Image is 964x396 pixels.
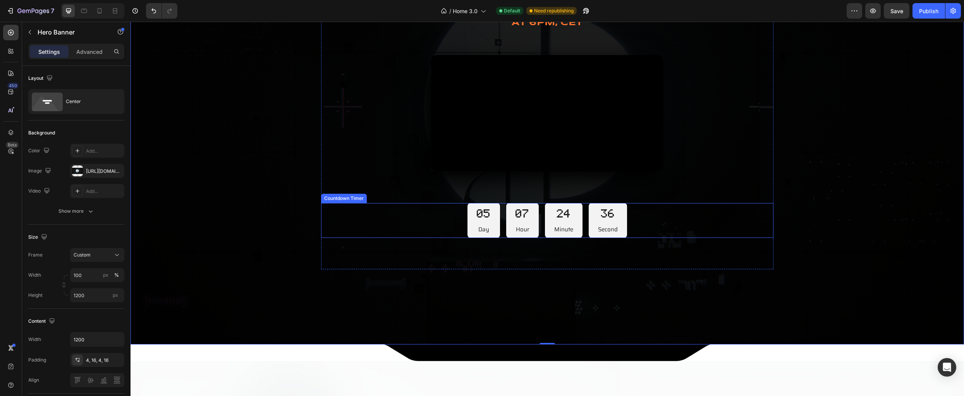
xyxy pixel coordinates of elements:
[28,336,41,343] div: Width
[28,204,124,218] button: Show more
[74,251,91,258] span: Custom
[28,129,55,136] div: Background
[112,270,121,280] button: px
[912,3,945,19] button: Publish
[86,148,122,155] div: Add...
[86,188,122,195] div: Add...
[28,316,57,327] div: Content
[346,184,360,200] div: 05
[7,83,19,89] div: 450
[28,292,43,299] label: Height
[192,173,235,180] div: Countdown Timer
[28,232,49,243] div: Size
[6,142,19,148] div: Beta
[385,203,399,213] p: Hour
[103,272,108,279] div: px
[28,73,54,84] div: Layout
[346,203,360,213] p: Day
[938,358,956,377] div: Open Intercom Messenger
[51,6,54,15] p: 7
[890,8,903,14] span: Save
[38,48,60,56] p: Settings
[58,207,95,215] div: Show more
[453,7,478,15] span: Home 3.0
[113,292,118,298] span: px
[70,332,124,346] input: Auto
[504,7,520,14] span: Default
[884,3,909,19] button: Save
[28,272,41,279] label: Width
[114,272,119,279] div: %
[101,270,110,280] button: %
[86,357,122,364] div: 4, 16, 4, 16
[424,203,443,213] p: Minute
[385,184,399,200] div: 07
[28,186,52,196] div: Video
[70,288,124,302] input: px
[28,251,43,258] label: Frame
[86,168,122,175] div: [URL][DOMAIN_NAME]
[28,356,46,363] div: Padding
[301,33,533,150] video: Video
[131,22,964,396] iframe: Design area
[76,48,103,56] p: Advanced
[3,3,58,19] button: 7
[919,7,938,15] div: Publish
[146,3,177,19] div: Undo/Redo
[534,7,574,14] span: Need republishing
[38,28,103,37] p: Hero Banner
[28,146,51,156] div: Color
[28,377,39,384] div: Align
[424,184,443,200] div: 24
[66,93,113,110] div: Center
[70,248,124,262] button: Custom
[250,322,584,339] img: gempages_562811069194568869-9b6fd440-b9be-4c8d-9586-e1cb7ec9b30c.svg
[70,268,124,282] input: px%
[28,166,53,176] div: Image
[467,184,487,200] div: 36
[449,7,451,15] span: /
[467,203,487,213] p: Second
